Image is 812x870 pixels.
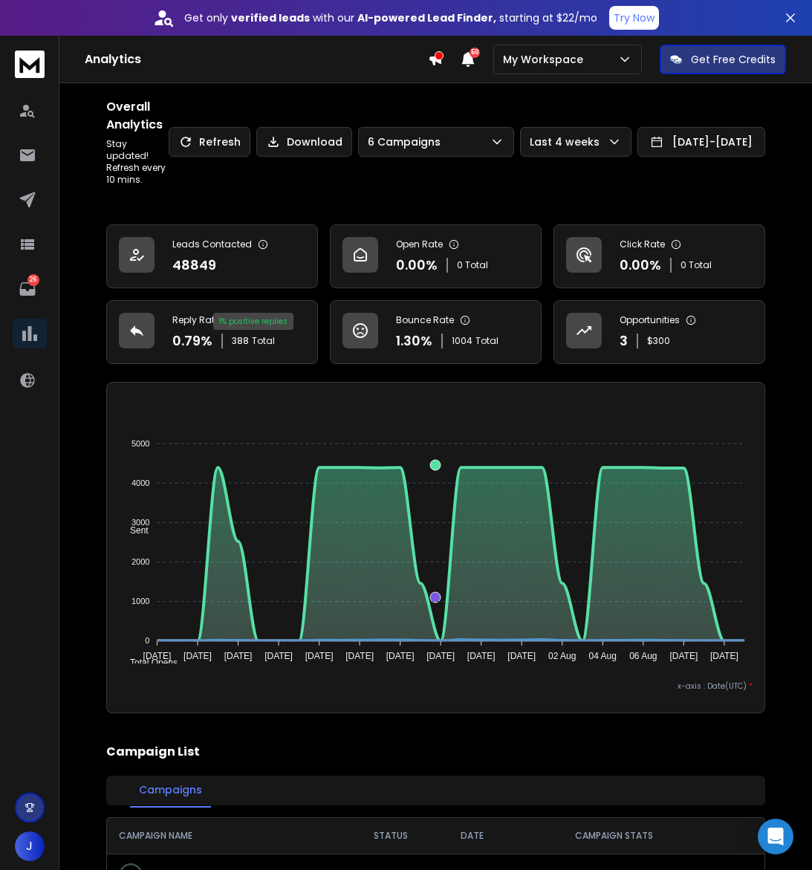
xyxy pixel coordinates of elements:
p: 6 Campaigns [368,134,446,149]
p: 0 Total [457,259,488,271]
p: 0 Total [681,259,712,271]
strong: verified leads [231,10,310,25]
p: 48849 [172,255,216,276]
button: Try Now [609,6,659,30]
span: 388 [232,335,249,347]
tspan: [DATE] [265,651,293,661]
p: Refresh [199,134,241,149]
tspan: 04 Aug [589,651,617,661]
tspan: [DATE] [467,651,496,661]
span: Total [475,335,498,347]
tspan: 3000 [131,518,149,527]
a: Bounce Rate1.30%1004Total [330,300,542,364]
tspan: 1000 [131,597,149,606]
p: My Workspace [503,52,589,67]
div: Open Intercom Messenger [758,819,793,854]
img: logo [15,51,45,78]
a: Leads Contacted48849 [106,224,318,288]
p: Try Now [614,10,655,25]
button: Refresh [169,127,250,157]
p: Get only with our starting at $22/mo [184,10,597,25]
th: DATE [437,818,507,854]
a: Click Rate0.00%0 Total [553,224,765,288]
th: CAMPAIGN STATS [507,818,721,854]
p: Get Free Credits [691,52,776,67]
p: 0.79 % [172,331,212,351]
tspan: 06 Aug [630,651,657,661]
tspan: [DATE] [143,651,172,661]
p: Click Rate [620,238,665,250]
button: Campaigns [130,773,211,808]
th: CAMPAIGN NAME [107,818,345,854]
button: J [15,831,45,861]
tspan: 5000 [131,439,149,448]
tspan: 2000 [131,557,149,566]
span: 50 [470,48,480,58]
tspan: [DATE] [508,651,536,661]
p: Opportunities [620,314,680,326]
p: Open Rate [396,238,443,250]
a: Open Rate0.00%0 Total [330,224,542,288]
strong: AI-powered Lead Finder, [357,10,496,25]
h2: Campaign List [106,743,764,761]
tspan: [DATE] [710,651,738,661]
span: Sent [119,525,149,536]
tspan: [DATE] [224,651,253,661]
tspan: [DATE] [184,651,212,661]
tspan: [DATE] [346,651,374,661]
p: 3 [620,331,628,351]
th: STATUS [345,818,437,854]
tspan: [DATE] [670,651,698,661]
p: 0.00 % [620,255,661,276]
span: Total [252,335,275,347]
button: Download [256,127,352,157]
div: 1 % positive replies [213,313,293,330]
p: Bounce Rate [396,314,454,326]
tspan: [DATE] [386,651,415,661]
p: x-axis : Date(UTC) [119,681,752,692]
p: Reply Rate [172,314,220,326]
a: Opportunities3$300 [553,300,765,364]
a: Reply Rate0.79%388Total1% positive replies [106,300,318,364]
tspan: 02 Aug [549,651,576,661]
span: 1004 [452,335,472,347]
p: 26 [27,274,39,286]
p: $ 300 [647,335,670,347]
h1: Analytics [85,51,428,68]
p: 1.30 % [396,331,432,351]
span: Total Opens [119,658,178,668]
tspan: [DATE] [305,651,334,661]
tspan: [DATE] [427,651,455,661]
p: Last 4 weeks [530,134,605,149]
p: 0.00 % [396,255,438,276]
p: Download [287,134,342,149]
button: [DATE]-[DATE] [637,127,765,157]
tspan: 0 [146,636,150,645]
button: Get Free Credits [660,45,786,74]
p: Leads Contacted [172,238,252,250]
h1: Overall Analytics [106,98,168,134]
p: Stay updated! Refresh every 10 mins. [106,138,168,186]
tspan: 4000 [131,478,149,487]
a: 26 [13,274,42,304]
